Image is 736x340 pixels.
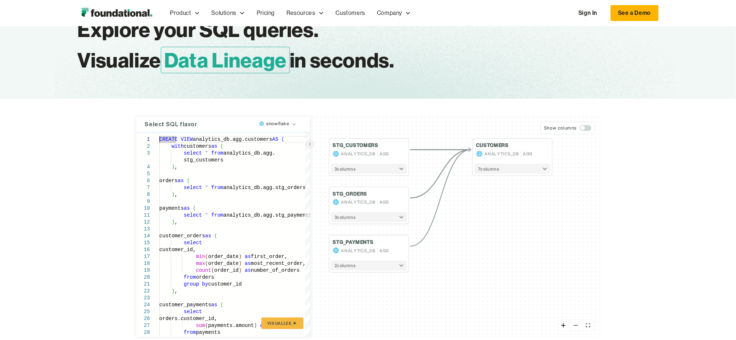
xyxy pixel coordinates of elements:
button: STG_PAYMENTSANALYTICS_DBAGG [333,239,405,254]
button: STG_ORDERSANALYTICS_DBAGG [333,191,405,205]
a: Customers [330,1,371,25]
span: ( [220,143,223,149]
div: 11 [136,212,150,219]
div: 5 [136,171,150,177]
span: as [260,323,266,328]
span: payments.amount [208,323,254,328]
div: Resources [286,8,315,18]
span: select [184,212,202,218]
h4: STG_CUSTOMERS [333,142,378,149]
span: ) [254,323,257,328]
div: 10 [136,205,150,212]
h4: CUSTOMERS [476,142,509,149]
span: ( [205,261,208,266]
span: 7 column s [478,165,499,172]
span: , [175,192,178,197]
div: 14 [136,233,150,239]
span: ) [171,288,174,294]
span: order_id [214,267,239,273]
button: Hide SQL query editor [306,140,314,148]
span: Visualize [267,320,292,326]
div: 25 [136,308,150,315]
g: Edge from d91d737cb9fbe058b277ce7095e2c624 to e6dff7ebaf40253a98a981811306d210 [410,149,471,198]
a: See a Demo [611,5,659,21]
span: Data Lineage [161,47,290,73]
span: customer_id [208,281,241,287]
div: Company [377,8,402,18]
div: Product [164,1,206,25]
button: zoom in [557,320,570,331]
h4: STG_ORDERS [333,191,367,197]
span: ) [239,261,241,266]
span: analytics_db.agg.stg_orders [223,185,306,191]
span: select [184,309,202,315]
span: ) [171,219,174,225]
span: as [245,261,251,266]
div: 23 [136,295,150,302]
div: 3 [136,150,150,157]
div: 15 [136,239,150,246]
span: , [175,219,178,225]
div: 21 [136,281,150,288]
div: 19 [136,267,150,274]
span: as [245,254,251,259]
span: AS [272,136,278,142]
div: 24 [136,302,150,308]
span: payments [159,205,184,211]
span: number_of_orders [251,267,300,273]
span: orders.customer_id, [159,316,217,321]
div: 6 [136,177,150,184]
span: group [184,281,199,287]
span: as [178,178,184,184]
div: 8 [136,191,150,198]
button: fit view [582,320,594,331]
button: STG_CUSTOMERSANALYTICS_DBAGG [333,142,405,157]
span: from [211,185,223,191]
div: Product [170,8,191,18]
button: Show columns [541,122,594,134]
div: 18 [136,260,150,267]
div: 16 [136,246,150,253]
span: by [202,281,208,287]
button: Visualize [261,318,303,329]
button: CUSTOMERSANALYTICS_DBAGG [476,142,549,157]
button: zoom out [570,320,582,331]
span: stg_customers [184,157,223,163]
a: home [78,6,156,20]
span: ( [281,136,284,142]
span: AGG [379,151,389,157]
span: ) [239,254,241,259]
span: AGG [523,151,532,157]
span: 3 column s [334,165,355,172]
div: 7 [136,184,150,191]
span: from [184,274,196,280]
span: as [211,143,217,149]
span: ( [220,302,223,308]
span: ) [171,192,174,197]
span: 2 column s [334,262,355,269]
a: Pricing [251,1,281,25]
div: Resources [281,1,330,25]
span: CREATE [159,136,178,142]
span: ( [187,178,190,184]
span: ANALYTICS_DB [341,247,376,254]
div: 26 [136,315,150,322]
span: analytics_db.agg. [223,150,275,156]
div: Chat Widget [606,257,736,340]
span: from [211,212,223,218]
span: ( [193,205,196,211]
span: sum [196,323,205,328]
span: from [184,329,196,335]
span: as [205,233,211,239]
span: first_order, [251,254,288,259]
span: select [184,150,202,156]
div: 2 [136,143,150,150]
h4: Select SQL flavor [145,122,197,127]
span: order_date [208,254,239,259]
span: ANALYTICS_DB [341,151,376,157]
div: 28 [136,329,150,336]
h1: Explore your SQL queries. Visualize in seconds. [78,15,475,75]
img: Foundational Logo [78,6,156,20]
div: 20 [136,274,150,281]
div: 9 [136,198,150,205]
